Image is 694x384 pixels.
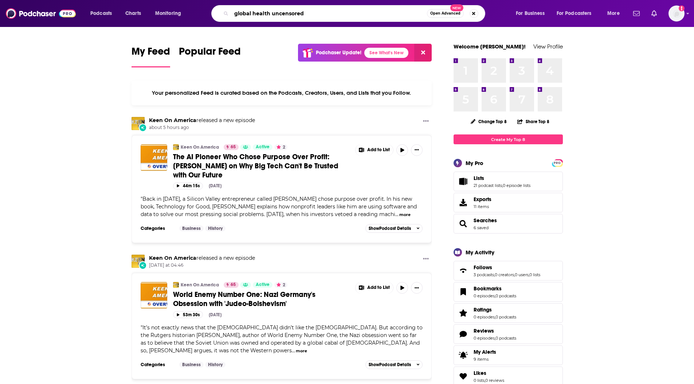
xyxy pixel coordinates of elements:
[181,282,219,288] a: Keen On America
[553,160,562,166] span: PRO
[454,303,563,323] span: Ratings
[602,8,629,19] button: open menu
[474,349,496,355] span: My Alerts
[557,8,592,19] span: For Podcasters
[256,281,270,289] span: Active
[630,7,643,20] a: Show notifications dropdown
[529,272,540,277] a: 0 lists
[364,48,408,58] a: See What's New
[6,7,76,20] img: Podchaser - Follow, Share and Rate Podcasts
[430,12,460,15] span: Open Advanced
[231,8,427,19] input: Search podcasts, credits, & more...
[141,324,423,354] span: "
[454,193,563,212] a: Exports
[454,134,563,144] a: Create My Top 8
[141,324,423,354] span: It’s not exactly news that the [DEMOGRAPHIC_DATA] didn’t like the [DEMOGRAPHIC_DATA]. But accordi...
[466,249,494,256] div: My Activity
[517,114,550,129] button: Share Top 8
[224,282,239,288] a: 65
[356,144,393,156] button: Show More Button
[454,214,563,234] span: Searches
[474,314,495,320] a: 0 episodes
[141,196,417,218] span: "
[411,144,423,156] button: Show More Button
[173,282,179,288] img: Keen On America
[494,272,495,277] span: ,
[173,152,338,180] span: The AI Pioneer Who Chose Purpose Over Profit: [PERSON_NAME] on Why Big Tech Can't Be Trusted with...
[121,8,145,19] a: Charts
[456,219,471,229] a: Searches
[485,378,485,383] span: ,
[454,43,526,50] a: Welcome [PERSON_NAME]!
[495,336,516,341] a: 0 podcasts
[132,117,145,130] img: Keen On America
[292,347,295,354] span: ...
[454,282,563,302] span: Bookmarks
[90,8,112,19] span: Podcasts
[179,362,204,368] a: Business
[296,348,307,354] button: more
[179,45,241,67] a: Popular Feed
[474,285,502,292] span: Bookmarks
[173,290,315,308] span: World Enemy Number One: Nazi Germany's Obsession with 'Judeo-Bolshevism'
[365,224,423,233] button: ShowPodcast Details
[132,255,145,268] img: Keen On America
[205,226,226,231] a: History
[516,8,545,19] span: For Business
[454,172,563,191] span: Lists
[474,217,497,224] a: Searches
[474,196,491,203] span: Exports
[454,261,563,281] span: Follows
[411,282,423,294] button: Show More Button
[515,272,529,277] a: 0 users
[369,362,411,367] span: Show Podcast Details
[456,329,471,339] a: Reviews
[474,328,494,334] span: Reviews
[474,183,502,188] a: 21 podcast lists
[485,378,504,383] a: 0 reviews
[679,5,685,11] svg: Add a profile image
[173,290,350,308] a: World Enemy Number One: Nazi Germany's Obsession with 'Judeo-Bolshevism'
[427,9,464,18] button: Open AdvancedNew
[474,336,495,341] a: 0 episodes
[149,125,255,131] span: about 5 hours ago
[395,211,399,218] span: ...
[209,312,221,317] div: [DATE]
[141,144,167,171] a: The AI Pioneer Who Chose Purpose Over Profit: Jim Fruchterman on Why Big Tech Can't Be Trusted wi...
[466,117,511,126] button: Change Top 8
[365,360,423,369] button: ShowPodcast Details
[253,282,272,288] a: Active
[474,370,504,376] a: Likes
[173,144,179,150] img: Keen On America
[150,8,191,19] button: open menu
[141,362,173,368] h3: Categories
[529,272,529,277] span: ,
[179,45,241,62] span: Popular Feed
[456,266,471,276] a: Follows
[474,175,530,181] a: Lists
[173,311,203,318] button: 53m 30s
[607,8,620,19] span: More
[474,378,485,383] a: 0 lists
[141,226,173,231] h3: Categories
[533,43,563,50] a: View Profile
[474,293,495,298] a: 0 episodes
[356,282,393,294] button: Show More Button
[668,5,685,21] span: Logged in as megcassidy
[420,255,432,264] button: Show More Button
[514,272,515,277] span: ,
[456,371,471,381] a: Likes
[367,147,390,153] span: Add to List
[132,45,170,67] a: My Feed
[149,255,255,262] h3: released a new episode
[454,345,563,365] a: My Alerts
[209,183,221,188] div: [DATE]
[454,324,563,344] span: Reviews
[503,183,530,188] a: 0 episode lists
[474,175,484,181] span: Lists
